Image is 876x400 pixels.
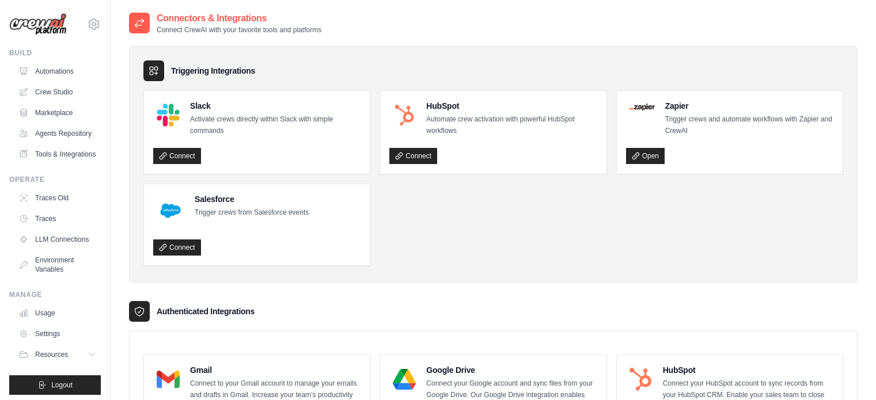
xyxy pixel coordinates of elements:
[389,148,437,164] a: Connect
[157,368,180,391] img: Gmail Logo
[51,380,73,390] span: Logout
[663,364,833,376] h4: HubSpot
[14,189,101,207] a: Traces Old
[393,368,416,391] img: Google Drive Logo
[190,114,361,136] p: Activate crews directly within Slack with simple commands
[171,65,255,77] h3: Triggering Integrations
[157,25,321,35] p: Connect CrewAI with your favorite tools and platforms
[9,290,101,299] div: Manage
[14,124,101,143] a: Agents Repository
[190,100,361,112] h4: Slack
[14,230,101,249] a: LLM Connections
[626,148,665,164] a: Open
[629,104,655,111] img: Zapier Logo
[157,104,180,127] img: Slack Logo
[190,364,361,376] h4: Gmail
[629,368,653,391] img: HubSpot Logo
[14,62,101,81] a: Automations
[393,104,416,127] img: HubSpot Logo
[195,207,309,219] p: Trigger crews from Salesforce events
[157,197,184,224] img: Salesforce Logo
[153,239,201,256] a: Connect
[14,325,101,343] a: Settings
[665,114,833,136] p: Trigger crews and automate workflows with Zapier and CrewAI
[14,251,101,279] a: Environment Variables
[9,375,101,395] button: Logout
[9,13,67,36] img: Logo
[35,350,68,359] span: Resources
[9,175,101,184] div: Operate
[9,48,101,58] div: Build
[426,114,597,136] p: Automate crew activation with powerful HubSpot workflows
[14,104,101,122] a: Marketplace
[14,304,101,322] a: Usage
[665,100,833,112] h4: Zapier
[14,83,101,101] a: Crew Studio
[157,306,255,317] h3: Authenticated Integrations
[153,148,201,164] a: Connect
[426,364,597,376] h4: Google Drive
[14,209,101,228] a: Traces
[157,12,321,25] h2: Connectors & Integrations
[14,145,101,163] a: Tools & Integrations
[14,345,101,364] button: Resources
[426,100,597,112] h4: HubSpot
[195,193,309,205] h4: Salesforce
